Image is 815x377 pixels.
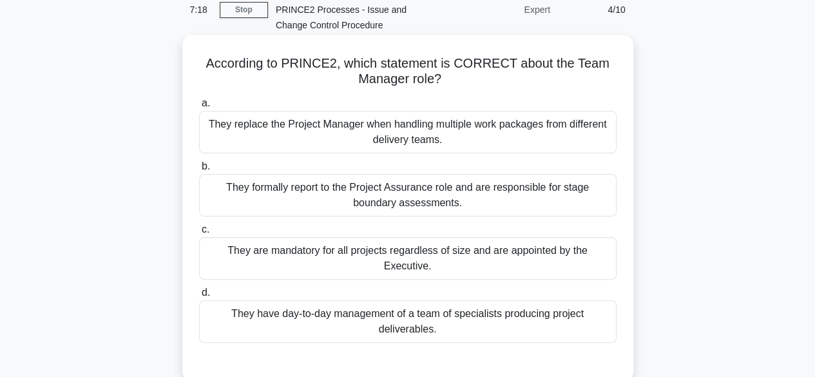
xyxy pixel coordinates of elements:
[199,174,617,217] div: They formally report to the Project Assurance role and are responsible for stage boundary assessm...
[202,97,210,108] span: a.
[198,55,618,88] h5: According to PRINCE2, which statement is CORRECT about the Team Manager role?
[199,300,617,343] div: They have day-to-day management of a team of specialists producing project deliverables.
[202,160,210,171] span: b.
[202,224,209,235] span: c.
[220,2,268,18] a: Stop
[199,111,617,153] div: They replace the Project Manager when handling multiple work packages from different delivery teams.
[199,237,617,280] div: They are mandatory for all projects regardless of size and are appointed by the Executive.
[202,287,210,298] span: d.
